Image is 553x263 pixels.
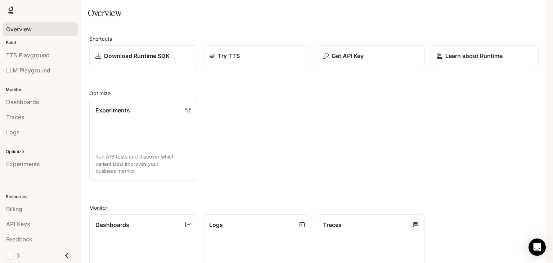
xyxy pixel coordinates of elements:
[95,106,130,115] p: Experiments
[203,45,311,66] a: Try TTS
[317,45,425,66] button: Get API Key
[529,239,546,256] div: Open Intercom Messenger
[95,153,191,175] p: Run A/B tests and discover which variant best improves your business metrics
[332,52,364,60] p: Get API Key
[323,220,342,229] p: Traces
[445,52,503,60] p: Learn about Runtime
[89,204,539,211] h2: Monitor
[431,45,539,66] a: Learn about Runtime
[89,89,539,97] h2: Optimize
[89,35,539,43] h2: Shortcuts
[89,100,197,181] a: ExperimentsRun A/B tests and discover which variant best improves your business metrics
[89,45,197,66] a: Download Runtime SDK
[88,6,121,20] h1: Overview
[218,52,240,60] p: Try TTS
[104,52,170,60] p: Download Runtime SDK
[95,220,129,229] p: Dashboards
[209,220,223,229] p: Logs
